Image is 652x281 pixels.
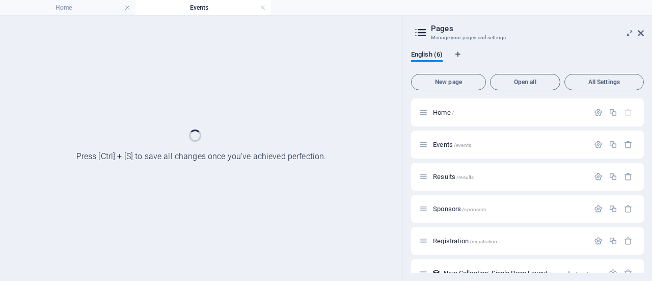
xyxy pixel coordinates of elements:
[411,50,644,70] div: Language Tabs
[433,237,497,245] span: Click to open page
[433,205,486,213] span: Click to open page
[433,141,471,148] span: Click to open page
[594,237,603,245] div: Settings
[569,79,639,85] span: All Settings
[624,172,633,181] div: Remove
[432,269,441,277] div: This layout is used as a template for all items (e.g. a blog post) of this collection. The conten...
[135,2,271,13] h4: Events
[456,174,474,180] span: /results
[609,140,617,149] div: Duplicate
[431,33,623,42] h3: Manage your pages and settings
[433,173,474,181] span: Click to open page
[609,205,617,213] div: Duplicate
[430,238,589,244] div: Registration/registration
[416,79,481,85] span: New page
[624,140,633,149] div: Remove
[462,207,486,212] span: /sponsors
[430,206,589,212] div: Sponsors/sponsors
[549,271,596,276] span: /new-collection-item
[594,108,603,117] div: Settings
[609,108,617,117] div: Duplicate
[441,270,604,276] div: New Collection: Single Page Layout/new-collection-item
[609,237,617,245] div: Duplicate
[431,24,644,33] h2: Pages
[594,172,603,181] div: Settings
[624,237,633,245] div: Remove
[624,269,633,277] div: Remove
[594,140,603,149] div: Settings
[452,110,454,116] span: /
[564,74,644,90] button: All Settings
[609,269,617,277] div: Settings
[609,172,617,181] div: Duplicate
[433,109,454,116] span: Click to open page
[594,205,603,213] div: Settings
[430,109,589,116] div: Home/
[495,79,556,85] span: Open all
[624,108,633,117] div: The startpage cannot be deleted
[624,205,633,213] div: Remove
[454,142,471,148] span: /events
[430,141,589,148] div: Events/events
[470,239,498,244] span: /registration
[411,74,486,90] button: New page
[430,173,589,180] div: Results/results
[490,74,560,90] button: Open all
[411,48,443,63] span: English (6)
